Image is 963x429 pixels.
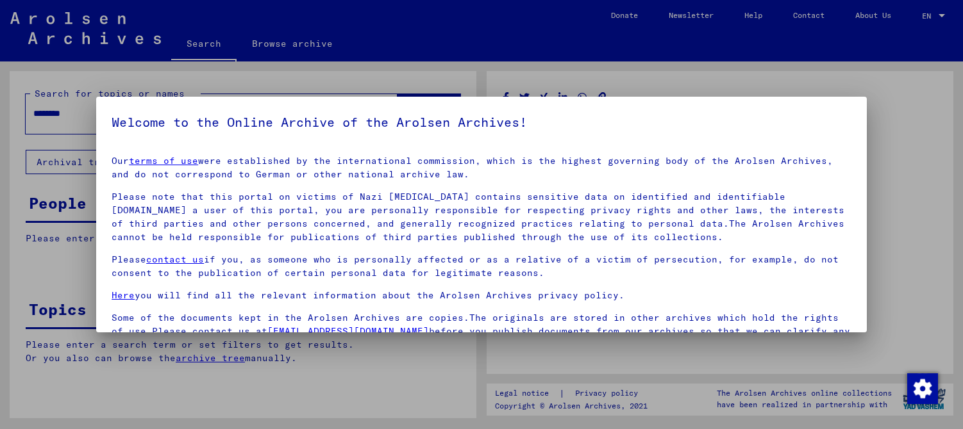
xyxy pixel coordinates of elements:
p: Please if you, as someone who is personally affected or as a relative of a victim of persecution,... [112,253,851,280]
a: contact us [146,254,204,265]
img: Change consent [907,373,938,404]
p: Our were established by the international commission, which is the highest governing body of the ... [112,154,851,181]
a: terms of use [129,155,198,166]
a: Here [112,289,135,301]
p: Please note that this portal on victims of Nazi [MEDICAL_DATA] contains sensitive data on identif... [112,190,851,244]
p: Some of the documents kept in the Arolsen Archives are copies.The originals are stored in other a... [112,311,851,352]
a: [EMAIL_ADDRESS][DOMAIN_NAME] [267,325,429,337]
p: you will find all the relevant information about the Arolsen Archives privacy policy. [112,289,851,302]
h5: Welcome to the Online Archive of the Arolsen Archives! [112,112,851,133]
